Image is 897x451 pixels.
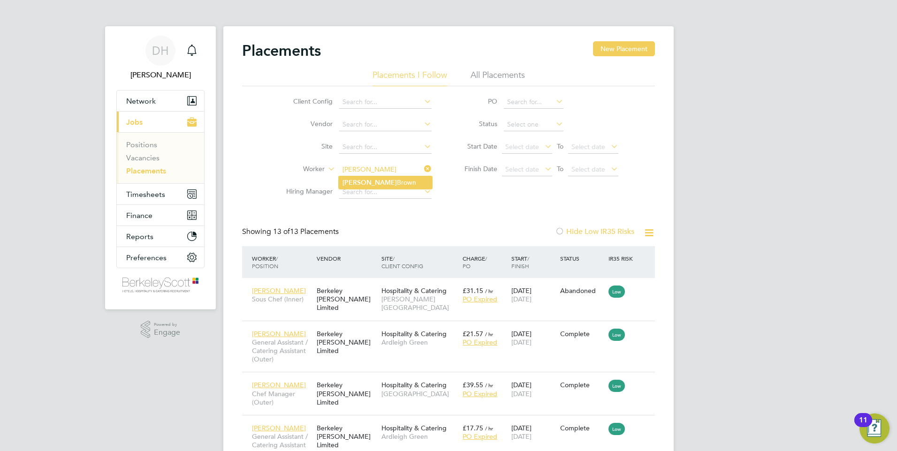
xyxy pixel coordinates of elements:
span: / hr [485,382,493,389]
div: Vendor [314,250,379,267]
div: Charge [460,250,509,274]
span: / Position [252,255,278,270]
span: PO Expired [463,432,497,441]
span: Select date [505,143,539,151]
span: [DATE] [511,338,532,346]
span: Finance [126,211,152,220]
button: Reports [117,226,204,247]
span: 13 of [273,227,290,236]
button: Open Resource Center, 11 new notifications [859,413,889,443]
span: [PERSON_NAME] [252,381,306,389]
input: Search for... [504,96,563,109]
div: Abandoned [560,286,604,295]
a: DH[PERSON_NAME] [116,36,205,81]
span: Daniela Howell [116,69,205,81]
span: To [554,140,566,152]
div: Complete [560,424,604,432]
span: Low [608,423,625,435]
span: / hr [485,425,493,432]
div: Berkeley [PERSON_NAME] Limited [314,282,379,317]
span: Hospitality & Catering [381,381,447,389]
span: [PERSON_NAME][GEOGRAPHIC_DATA] [381,295,458,312]
div: Complete [560,330,604,338]
span: Timesheets [126,190,165,199]
input: Search for... [339,118,432,131]
span: [GEOGRAPHIC_DATA] [381,390,458,398]
label: Vendor [279,120,333,128]
span: [PERSON_NAME] [252,330,306,338]
label: Client Config [279,97,333,105]
a: [PERSON_NAME]General Assistant / Catering Assistant (Outer)Berkeley [PERSON_NAME] LimitedHospital... [250,419,655,427]
label: Hiring Manager [279,187,333,195]
span: To [554,163,566,175]
span: [DATE] [511,295,532,303]
nav: Main navigation [105,26,216,309]
a: Positions [126,140,157,149]
span: DH [152,45,169,57]
input: Search for... [339,96,432,109]
input: Search for... [339,163,432,176]
span: Low [608,380,625,392]
label: Worker [271,165,325,174]
input: Search for... [339,186,432,199]
span: Powered by [154,321,180,329]
label: Site [279,142,333,150]
span: / hr [485,331,493,338]
span: Ardleigh Green [381,338,458,346]
input: Search for... [339,141,432,154]
div: Showing [242,227,341,237]
div: [DATE] [509,376,558,402]
span: PO Expired [463,295,497,303]
span: Hospitality & Catering [381,330,447,338]
a: Placements [126,166,166,175]
span: Sous Chef (Inner) [252,295,312,303]
li: Placements I Follow [372,69,447,86]
span: General Assistant / Catering Assistant (Outer) [252,338,312,364]
span: / Client Config [381,255,423,270]
span: Low [608,329,625,341]
span: Network [126,97,156,105]
input: Select one [504,118,563,131]
a: Powered byEngage [141,321,181,338]
span: £21.57 [463,330,483,338]
span: / Finish [511,255,529,270]
span: Select date [571,165,605,173]
span: Reports [126,232,153,241]
span: PO Expired [463,338,497,346]
span: [DATE] [511,390,532,398]
div: Site [379,250,460,274]
div: Berkeley [PERSON_NAME] Limited [314,376,379,411]
a: [PERSON_NAME]General Assistant / Catering Assistant (Outer)Berkeley [PERSON_NAME] LimitedHospital... [250,324,655,332]
label: Status [455,120,497,128]
li: Brown [339,176,432,189]
a: [PERSON_NAME]Chef Manager (Outer)Berkeley [PERSON_NAME] LimitedHospitality & Catering[GEOGRAPHIC_... [250,376,655,383]
label: Start Date [455,142,497,150]
button: Timesheets [117,184,204,204]
span: Hospitality & Catering [381,286,447,295]
li: All Placements [471,69,525,86]
div: [DATE] [509,282,558,308]
div: Berkeley [PERSON_NAME] Limited [314,325,379,360]
label: Hide Low IR35 Risks [555,227,634,236]
div: Start [509,250,558,274]
span: PO Expired [463,390,497,398]
div: Status [558,250,607,267]
b: [PERSON_NAME] [342,179,397,187]
span: Select date [571,143,605,151]
span: £17.75 [463,424,483,432]
a: Vacancies [126,153,160,162]
span: 13 Placements [273,227,339,236]
img: berkeley-scott-logo-retina.png [122,278,198,293]
button: Preferences [117,247,204,268]
span: £31.15 [463,286,483,295]
div: Jobs [117,132,204,183]
span: / hr [485,287,493,294]
span: Hospitality & Catering [381,424,447,432]
button: Jobs [117,112,204,132]
div: 11 [859,420,867,432]
label: Finish Date [455,165,497,173]
button: Network [117,90,204,111]
span: [PERSON_NAME] [252,286,306,295]
a: Go to home page [116,278,205,293]
span: [PERSON_NAME] [252,424,306,432]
